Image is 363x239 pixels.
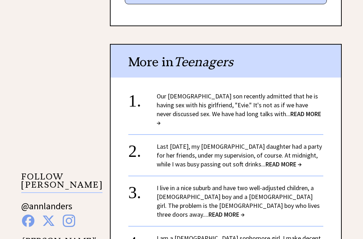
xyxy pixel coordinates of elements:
[21,173,102,193] p: FOLLOW [PERSON_NAME]
[157,184,320,219] a: I live in a nice suburb and have two well-adjusted children, a [DEMOGRAPHIC_DATA] boy and a [DEMO...
[128,184,157,197] div: 3.
[157,143,322,169] a: Last [DATE], my [DEMOGRAPHIC_DATA] daughter had a party for her friends, under my supervision, of...
[22,215,34,227] img: facebook%20blue.png
[42,215,55,227] img: x%20blue.png
[208,211,245,219] span: READ MORE →
[157,110,321,127] span: READ MORE →
[128,92,157,105] div: 1.
[63,215,75,227] img: instagram%20blue.png
[157,92,321,127] a: Our [DEMOGRAPHIC_DATA] son recently admitted that he is having sex with his girlfriend, "Evie." I...
[174,54,233,70] span: Teenagers
[111,45,341,78] div: More in
[21,200,72,219] a: @annlanders
[128,142,157,155] div: 2.
[266,160,302,169] span: READ MORE →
